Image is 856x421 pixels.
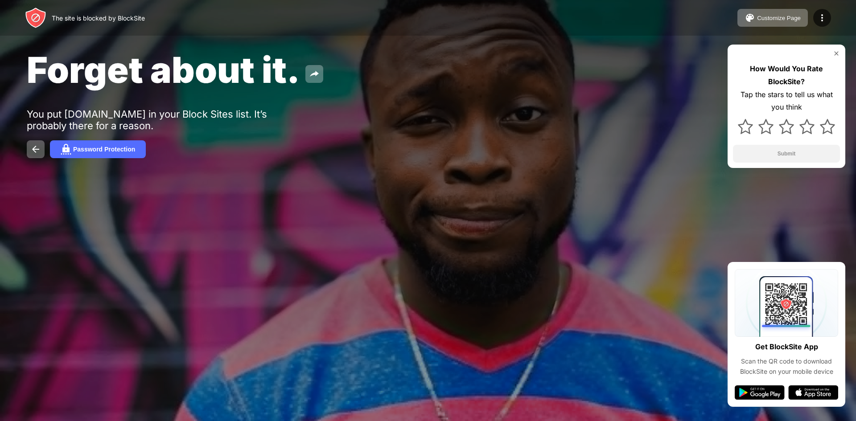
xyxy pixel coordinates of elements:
[735,356,838,376] div: Scan the QR code to download BlockSite on your mobile device
[25,7,46,29] img: header-logo.svg
[309,69,320,79] img: share.svg
[757,15,801,21] div: Customize Page
[779,119,794,134] img: star.svg
[817,12,827,23] img: menu-icon.svg
[61,144,71,155] img: password.svg
[52,14,145,22] div: The site is blocked by BlockSite
[73,146,135,153] div: Password Protection
[833,50,840,57] img: rate-us-close.svg
[30,144,41,155] img: back.svg
[738,119,753,134] img: star.svg
[733,88,840,114] div: Tap the stars to tell us what you think
[27,48,300,91] span: Forget about it.
[755,340,818,353] div: Get BlockSite App
[735,269,838,337] img: qrcode.svg
[50,140,146,158] button: Password Protection
[27,108,302,131] div: You put [DOMAIN_NAME] in your Block Sites list. It’s probably there for a reason.
[733,62,840,88] div: How Would You Rate BlockSite?
[733,145,840,163] button: Submit
[735,385,785,400] img: google-play.svg
[799,119,815,134] img: star.svg
[745,12,755,23] img: pallet.svg
[788,385,838,400] img: app-store.svg
[820,119,835,134] img: star.svg
[737,9,808,27] button: Customize Page
[758,119,774,134] img: star.svg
